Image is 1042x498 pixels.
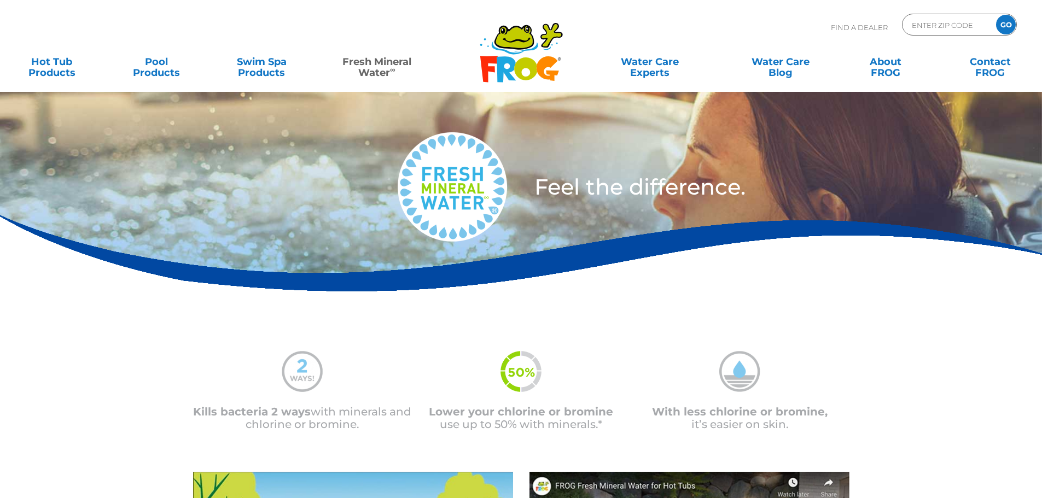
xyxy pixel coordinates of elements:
[950,51,1031,73] a: ContactFROG
[412,406,631,431] p: use up to 50% with minerals.*
[390,65,395,74] sup: ∞
[996,15,1016,34] input: GO
[500,351,542,392] img: fmw-50percent-icon
[325,51,428,73] a: Fresh MineralWater∞
[719,351,760,392] img: mineral-water-less-chlorine
[11,51,92,73] a: Hot TubProducts
[631,406,849,431] p: it’s easier on skin.
[282,351,323,392] img: mineral-water-2-ways
[831,14,888,41] p: Find A Dealer
[429,405,613,418] span: Lower your chlorine or bromine
[845,51,926,73] a: AboutFROG
[193,405,311,418] span: Kills bacteria 2 ways
[193,406,412,431] p: with minerals and chlorine or bromine.
[221,51,302,73] a: Swim SpaProducts
[740,51,821,73] a: Water CareBlog
[534,176,955,198] h3: Feel the difference.
[116,51,197,73] a: PoolProducts
[398,132,507,242] img: fresh-mineral-water-logo-medium
[584,51,716,73] a: Water CareExperts
[911,17,985,33] input: Zip Code Form
[652,405,828,418] span: With less chlorine or bromine,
